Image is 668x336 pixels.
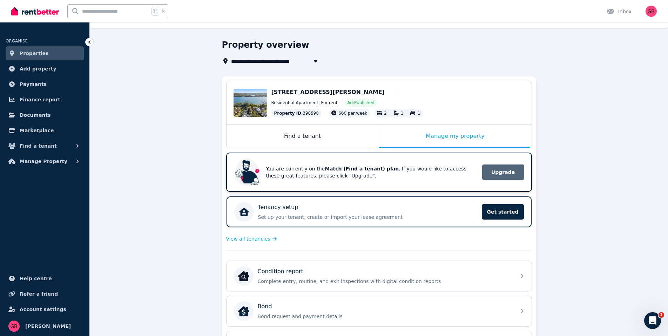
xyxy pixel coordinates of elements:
a: Tenancy setupSet up your tenant, create or import your lease agreementGet started [227,196,532,227]
img: Georga Brown [8,321,20,332]
b: Match (Find a tenant) plan [325,166,399,172]
span: Finance report [20,95,60,104]
span: Find a tenant [20,142,57,150]
span: Properties [20,49,49,58]
span: Upgrade [482,164,524,180]
span: k [162,8,164,14]
img: Georga Brown [646,6,657,17]
a: Account settings [6,302,84,316]
span: Payments [20,80,47,88]
span: 1 [417,111,420,116]
div: : 398598 [271,109,322,117]
span: Account settings [20,305,66,314]
p: Bond request and payment details [258,313,512,320]
span: Documents [20,111,51,119]
span: Marketplace [20,126,54,135]
span: ORGANISE [6,39,28,43]
span: Get started [482,204,524,220]
span: [PERSON_NAME] [25,322,71,330]
span: Manage Property [20,157,67,166]
span: Add property [20,65,56,73]
a: Finance report [6,93,84,107]
a: Documents [6,108,84,122]
span: Residential Apartment | For rent [271,100,338,106]
button: Find a tenant [6,139,84,153]
a: BondBondBond request and payment details [227,296,532,326]
a: Properties [6,46,84,60]
p: Set up your tenant, create or import your lease agreement [258,214,478,221]
p: Tenancy setup [258,203,298,211]
span: 1 [401,111,404,116]
span: 2 [384,111,387,116]
span: Help centre [20,274,52,283]
a: Marketplace [6,123,84,137]
img: Upgrade RentBetter plan [234,158,262,186]
img: RentBetter [11,6,59,16]
p: You are currently on the . If you would like to access these great features, please click "Upgrade". [266,165,472,179]
div: Manage my property [379,125,532,148]
img: Bond [238,305,249,317]
span: View all tenancies [226,235,270,242]
a: Help centre [6,271,84,285]
img: Condition report [238,270,249,282]
div: Inbox [607,8,632,15]
p: Condition report [258,267,303,276]
span: 1 [659,312,664,318]
a: Condition reportCondition reportComplete entry, routine, and exit inspections with digital condit... [227,261,532,291]
p: Complete entry, routine, and exit inspections with digital condition reports [258,278,512,285]
p: Bond [258,302,272,311]
div: Find a tenant [227,125,379,148]
a: Payments [6,77,84,91]
iframe: Intercom live chat [644,312,661,329]
h1: Property overview [222,39,309,51]
a: Refer a friend [6,287,84,301]
button: Manage Property [6,154,84,168]
span: [STREET_ADDRESS][PERSON_NAME] [271,89,385,95]
a: Add property [6,62,84,76]
span: Property ID [274,110,302,116]
a: View all tenancies [226,235,277,242]
span: Ad: Published [347,100,374,106]
span: Refer a friend [20,290,58,298]
span: 660 per week [338,111,367,116]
